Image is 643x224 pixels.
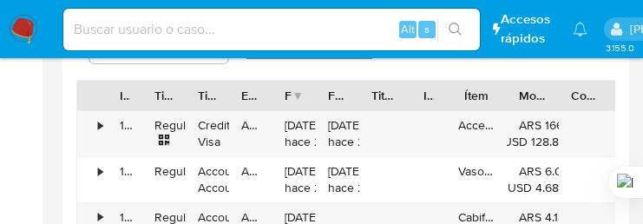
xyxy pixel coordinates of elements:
span: 3.155.0 [606,41,634,55]
span: Accesos rápidos [501,10,556,47]
button: search-icon [437,17,473,42]
span: Alt [401,21,415,37]
a: Notificaciones [573,22,587,36]
span: s [424,21,430,37]
input: Buscar usuario o caso... [63,18,480,41]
